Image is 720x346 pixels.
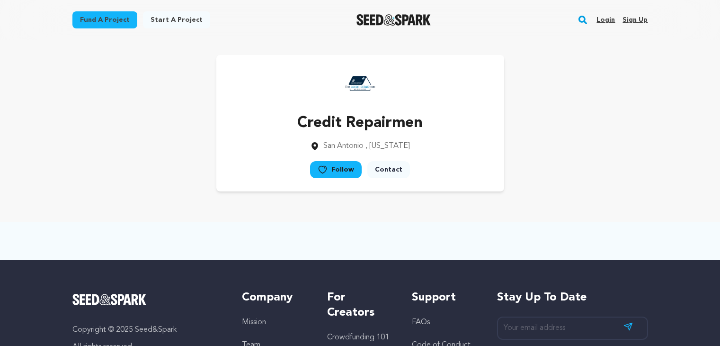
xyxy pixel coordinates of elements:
a: Follow [310,161,362,178]
h5: Company [242,290,308,305]
h5: For Creators [327,290,393,320]
h5: Support [412,290,478,305]
a: Crowdfunding 101 [327,334,389,341]
p: Credit Repairmen [297,112,423,135]
p: Copyright © 2025 Seed&Spark [72,324,223,336]
a: Sign up [622,12,648,27]
span: San Antonio [323,142,364,150]
img: Seed&Spark Logo [72,294,147,305]
h5: Stay up to date [497,290,648,305]
a: Fund a project [72,11,137,28]
a: Login [596,12,615,27]
a: Seed&Spark Homepage [356,14,431,26]
a: Start a project [143,11,210,28]
img: https://seedandspark-static.s3.us-east-2.amazonaws.com/images/User/002/308/569/medium/922818d0bee... [341,64,379,102]
a: Contact [367,161,410,178]
a: Seed&Spark Homepage [72,294,223,305]
span: , [US_STATE] [365,142,410,150]
a: Mission [242,319,266,326]
a: FAQs [412,319,430,326]
img: Seed&Spark Logo Dark Mode [356,14,431,26]
input: Your email address [497,317,648,340]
